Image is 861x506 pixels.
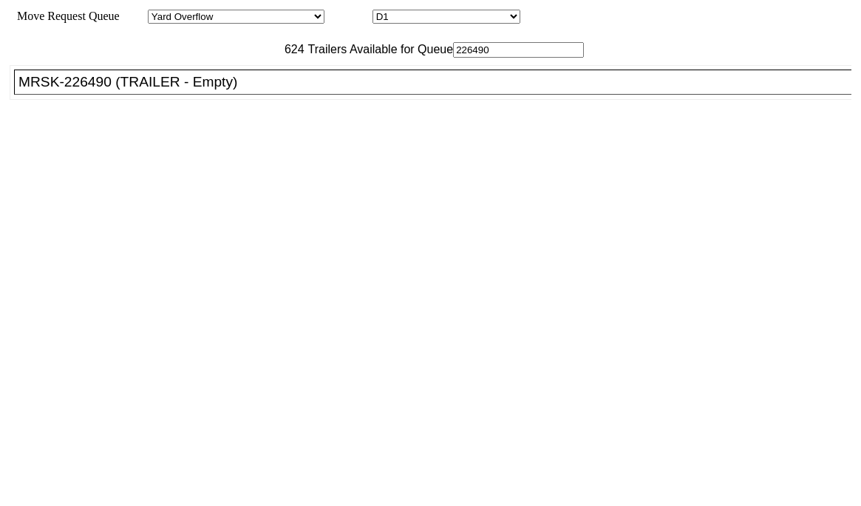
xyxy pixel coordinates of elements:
[277,43,304,55] span: 624
[18,74,860,90] div: MRSK-226490 (TRAILER - Empty)
[453,42,584,58] input: Filter Available Trailers
[10,10,120,22] span: Move Request Queue
[327,10,370,22] span: Location
[304,43,454,55] span: Trailers Available for Queue
[122,10,145,22] span: Area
